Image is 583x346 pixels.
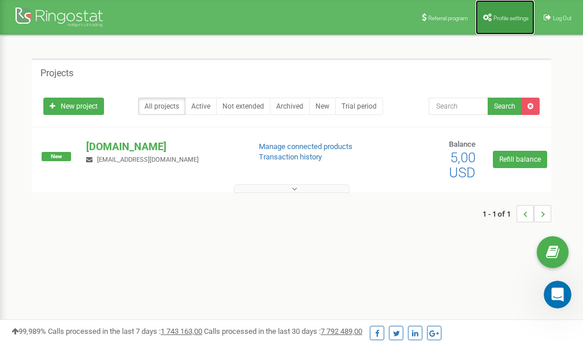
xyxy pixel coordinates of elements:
[138,98,185,115] a: All projects
[40,68,73,79] h5: Projects
[48,327,202,336] span: Calls processed in the last 7 days :
[321,327,362,336] u: 7 792 489,00
[428,15,468,21] span: Referral program
[86,139,240,154] p: [DOMAIN_NAME]
[161,327,202,336] u: 1 743 163,00
[216,98,270,115] a: Not extended
[42,152,71,161] span: New
[309,98,336,115] a: New
[449,150,476,181] span: 5,00 USD
[493,151,547,168] a: Refill balance
[335,98,383,115] a: Trial period
[270,98,310,115] a: Archived
[493,15,529,21] span: Profile settings
[553,15,571,21] span: Log Out
[259,142,352,151] a: Manage connected products
[482,194,551,234] nav: ...
[482,205,517,222] span: 1 - 1 of 1
[449,140,476,148] span: Balance
[429,98,488,115] input: Search
[259,152,322,161] a: Transaction history
[544,281,571,308] iframe: Intercom live chat
[97,156,199,163] span: [EMAIL_ADDRESS][DOMAIN_NAME]
[204,327,362,336] span: Calls processed in the last 30 days :
[488,98,522,115] button: Search
[43,98,104,115] a: New project
[12,327,46,336] span: 99,989%
[185,98,217,115] a: Active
